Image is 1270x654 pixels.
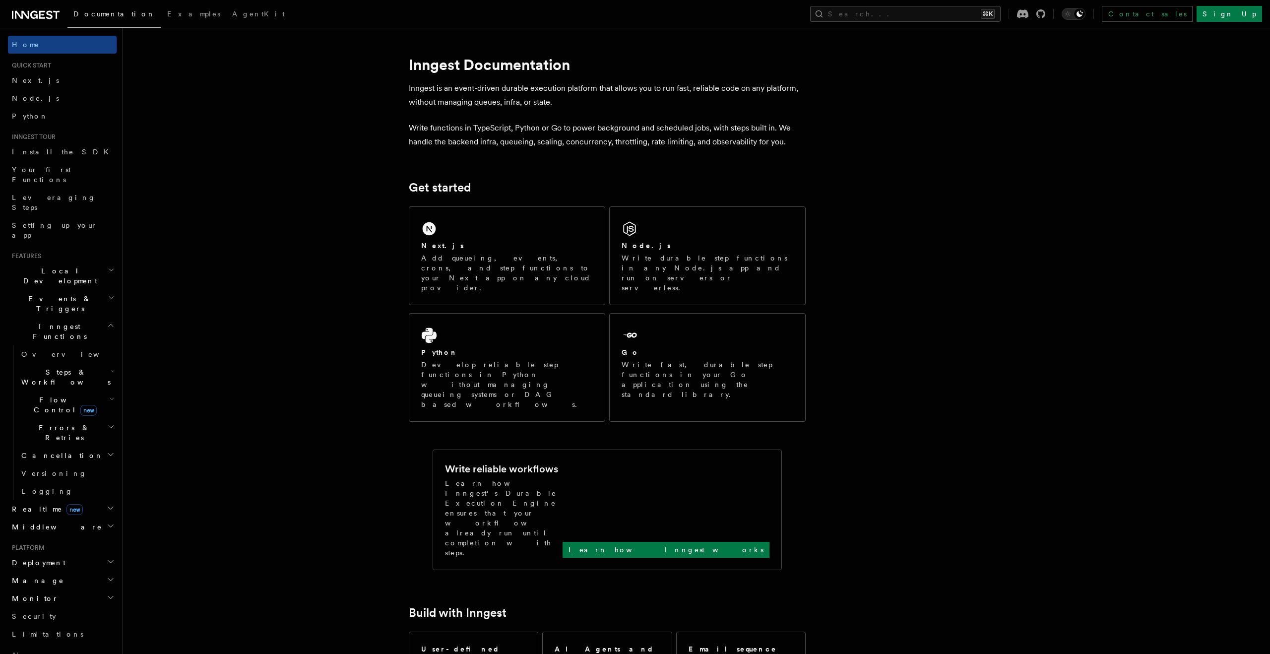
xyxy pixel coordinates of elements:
p: Write durable step functions in any Node.js app and run on servers or serverless. [622,253,793,293]
span: Errors & Retries [17,423,108,443]
a: Versioning [17,464,117,482]
button: Realtimenew [8,500,117,518]
a: PythonDevelop reliable step functions in Python without managing queueing systems or DAG based wo... [409,313,605,422]
a: Install the SDK [8,143,117,161]
span: new [66,504,83,515]
button: Errors & Retries [17,419,117,447]
span: Middleware [8,522,102,532]
h2: Python [421,347,458,357]
h1: Inngest Documentation [409,56,806,73]
a: Security [8,607,117,625]
button: Local Development [8,262,117,290]
a: Node.jsWrite durable step functions in any Node.js app and run on servers or serverless. [609,206,806,305]
button: Manage [8,572,117,589]
h2: Node.js [622,241,671,251]
a: Examples [161,3,226,27]
a: Home [8,36,117,54]
span: Local Development [8,266,108,286]
span: Inngest tour [8,133,56,141]
a: Leveraging Steps [8,189,117,216]
button: Cancellation [17,447,117,464]
span: Setting up your app [12,221,97,239]
span: AgentKit [232,10,285,18]
p: Develop reliable step functions in Python without managing queueing systems or DAG based workflows. [421,360,593,409]
p: Learn how Inngest works [569,545,763,555]
button: Middleware [8,518,117,536]
a: Get started [409,181,471,195]
p: Write functions in TypeScript, Python or Go to power background and scheduled jobs, with steps bu... [409,121,806,149]
span: Versioning [21,469,87,477]
a: Python [8,107,117,125]
a: Setting up your app [8,216,117,244]
span: Flow Control [17,395,109,415]
span: Install the SDK [12,148,115,156]
h2: Write reliable workflows [445,462,558,476]
a: Logging [17,482,117,500]
span: Python [12,112,48,120]
span: Leveraging Steps [12,194,96,211]
span: Logging [21,487,73,495]
p: Inngest is an event-driven durable execution platform that allows you to run fast, reliable code ... [409,81,806,109]
span: Steps & Workflows [17,367,111,387]
a: Next.jsAdd queueing, events, crons, and step functions to your Next app on any cloud provider. [409,206,605,305]
span: Limitations [12,630,83,638]
a: Your first Functions [8,161,117,189]
span: Events & Triggers [8,294,108,314]
a: AgentKit [226,3,291,27]
div: Inngest Functions [8,345,117,500]
a: Learn how Inngest works [563,542,769,558]
span: Node.js [12,94,59,102]
span: Manage [8,576,64,586]
span: Your first Functions [12,166,71,184]
span: Home [12,40,40,50]
p: Write fast, durable step functions in your Go application using the standard library. [622,360,793,399]
a: GoWrite fast, durable step functions in your Go application using the standard library. [609,313,806,422]
a: Contact sales [1102,6,1193,22]
h2: Email sequence [689,644,777,654]
span: Inngest Functions [8,322,107,341]
kbd: ⌘K [981,9,995,19]
a: Next.js [8,71,117,89]
button: Steps & Workflows [17,363,117,391]
span: new [80,405,97,416]
a: Build with Inngest [409,606,507,620]
p: Add queueing, events, crons, and step functions to your Next app on any cloud provider. [421,253,593,293]
span: Quick start [8,62,51,69]
span: Realtime [8,504,83,514]
a: Limitations [8,625,117,643]
h2: Next.js [421,241,464,251]
span: Deployment [8,558,65,568]
button: Inngest Functions [8,318,117,345]
button: Toggle dark mode [1062,8,1085,20]
button: Deployment [8,554,117,572]
span: Cancellation [17,451,103,460]
span: Overview [21,350,124,358]
button: Search...⌘K [810,6,1001,22]
span: Documentation [73,10,155,18]
a: Node.js [8,89,117,107]
button: Flow Controlnew [17,391,117,419]
span: Examples [167,10,220,18]
span: Monitor [8,593,59,603]
span: Platform [8,544,45,552]
a: Overview [17,345,117,363]
span: Next.js [12,76,59,84]
span: Security [12,612,56,620]
button: Events & Triggers [8,290,117,318]
button: Monitor [8,589,117,607]
a: Sign Up [1197,6,1262,22]
span: Features [8,252,41,260]
a: Documentation [67,3,161,28]
h2: Go [622,347,639,357]
p: Learn how Inngest's Durable Execution Engine ensures that your workflow already run until complet... [445,478,563,558]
